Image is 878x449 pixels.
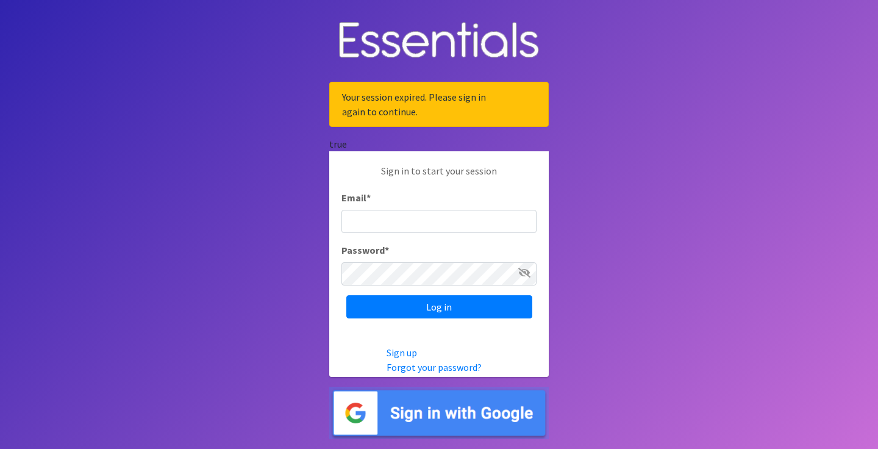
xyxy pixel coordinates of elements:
div: Your session expired. Please sign in again to continue. [329,82,549,127]
p: Sign in to start your session [341,163,537,190]
div: true [329,137,549,151]
img: Human Essentials [329,10,549,73]
a: Sign up [387,347,417,359]
label: Email [341,190,371,205]
abbr: required [385,244,389,256]
input: Log in [346,295,532,318]
a: Forgot your password? [387,361,482,373]
label: Password [341,243,389,257]
img: Sign in with Google [329,387,549,440]
abbr: required [366,192,371,204]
